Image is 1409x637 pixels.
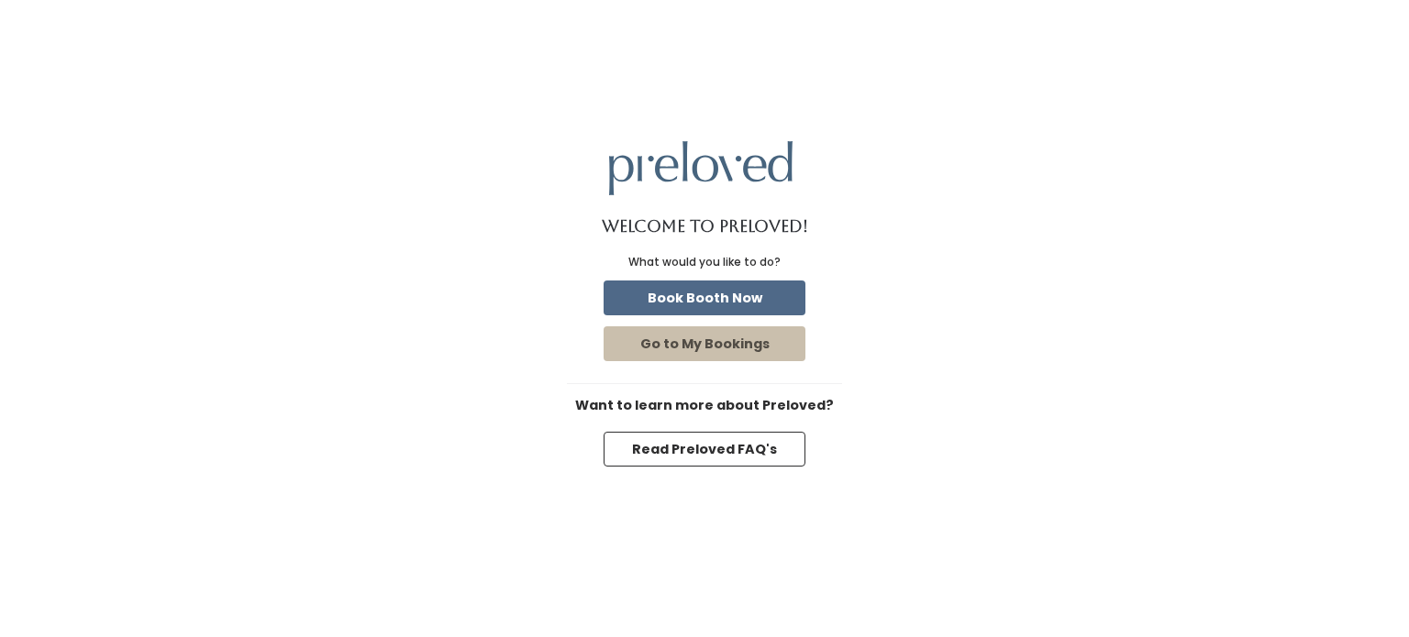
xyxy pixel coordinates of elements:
a: Go to My Bookings [600,323,809,365]
div: What would you like to do? [628,254,781,270]
img: preloved logo [609,141,793,195]
button: Go to My Bookings [604,326,805,361]
h1: Welcome to Preloved! [602,217,808,236]
button: Book Booth Now [604,280,805,315]
button: Read Preloved FAQ's [604,432,805,467]
h6: Want to learn more about Preloved? [567,399,842,413]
